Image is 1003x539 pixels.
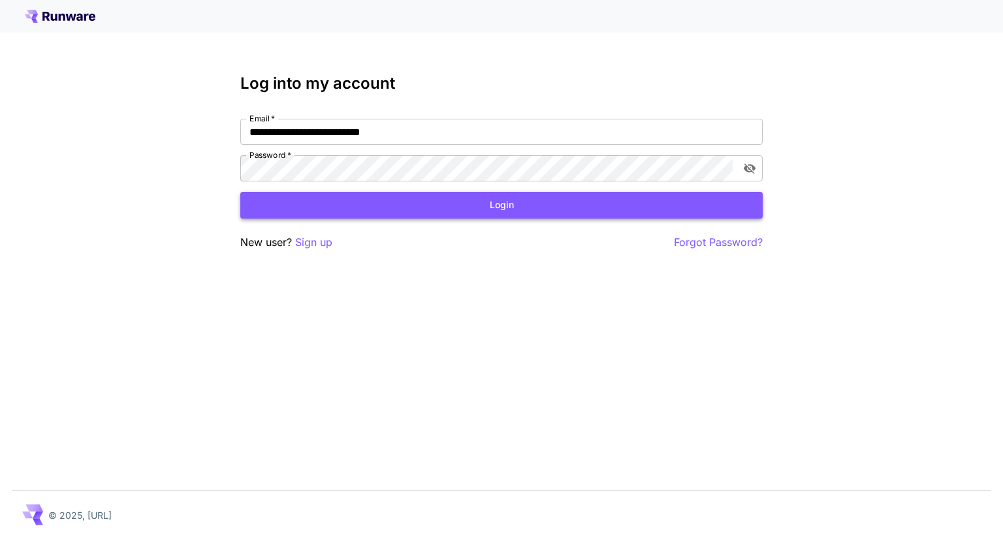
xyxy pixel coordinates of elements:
button: toggle password visibility [738,157,761,180]
button: Forgot Password? [674,234,763,251]
p: New user? [240,234,332,251]
h3: Log into my account [240,74,763,93]
label: Email [249,113,275,124]
p: © 2025, [URL] [48,508,112,522]
button: Login [240,192,763,219]
button: Sign up [295,234,332,251]
label: Password [249,149,291,161]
